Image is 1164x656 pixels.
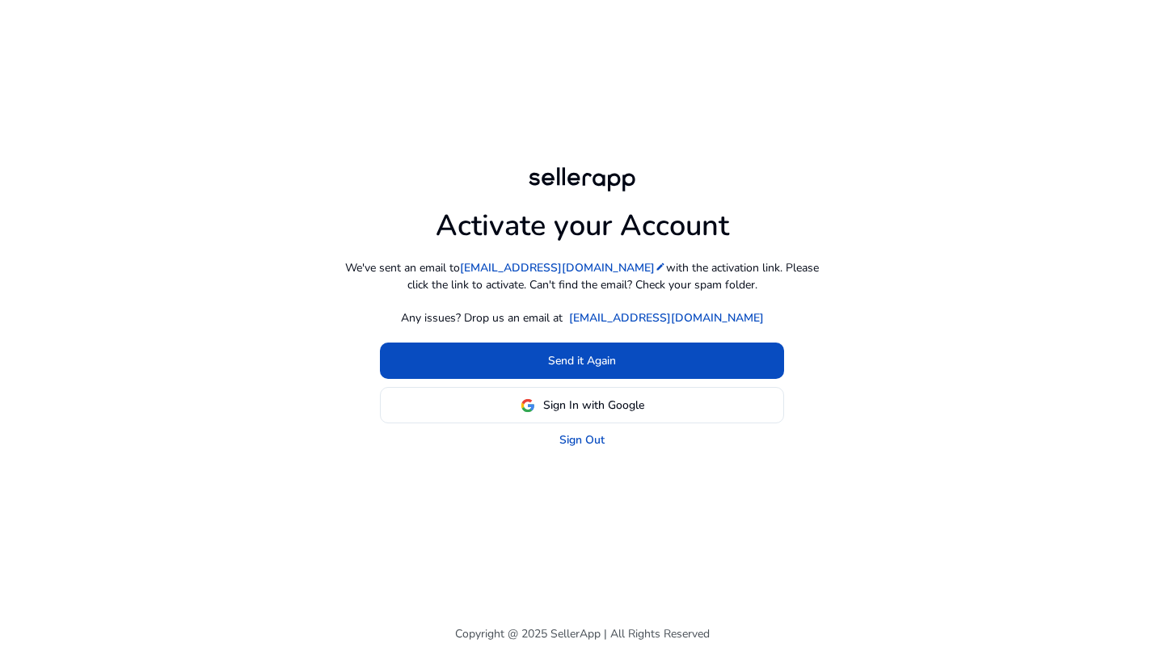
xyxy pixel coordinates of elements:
[548,352,616,369] span: Send it Again
[559,431,605,448] a: Sign Out
[569,309,764,326] a: [EMAIL_ADDRESS][DOMAIN_NAME]
[521,398,535,413] img: google-logo.svg
[655,261,666,272] mat-icon: edit
[436,196,729,243] h1: Activate your Account
[460,259,666,276] a: [EMAIL_ADDRESS][DOMAIN_NAME]
[401,309,563,326] p: Any issues? Drop us an email at
[380,343,784,379] button: Send it Again
[380,387,784,423] button: Sign In with Google
[339,259,824,293] p: We've sent an email to with the activation link. Please click the link to activate. Can't find th...
[543,397,644,414] span: Sign In with Google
